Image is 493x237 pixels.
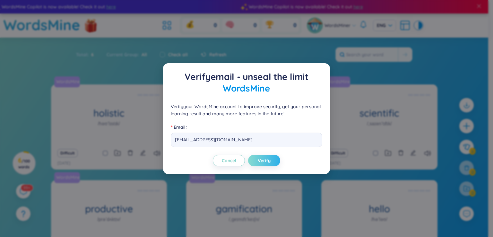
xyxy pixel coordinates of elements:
span: Verify [258,157,271,164]
button: Verify [248,155,280,166]
p: Verify email - unseal the limit [171,71,322,94]
input: Email [171,133,322,147]
span: WordsMine [223,83,270,94]
p: Verify your WordsMine account to improve security, get your personal learning result and many mor... [171,103,322,117]
label: Email [171,122,190,132]
span: Cancel [222,157,236,164]
button: Cancel [213,155,245,166]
